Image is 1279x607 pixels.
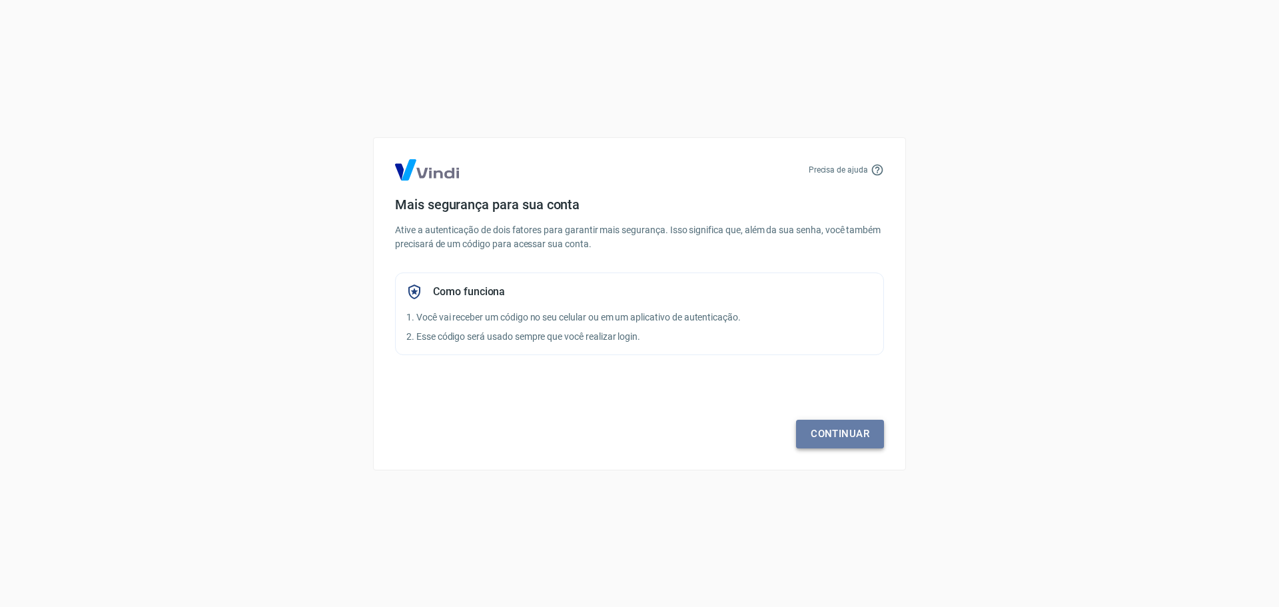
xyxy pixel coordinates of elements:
[406,310,873,324] p: 1. Você vai receber um código no seu celular ou em um aplicativo de autenticação.
[796,420,884,448] a: Continuar
[433,285,505,299] h5: Como funciona
[395,197,884,213] h4: Mais segurança para sua conta
[395,159,459,181] img: Logo Vind
[809,164,868,176] p: Precisa de ajuda
[395,223,884,251] p: Ative a autenticação de dois fatores para garantir mais segurança. Isso significa que, além da su...
[406,330,873,344] p: 2. Esse código será usado sempre que você realizar login.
